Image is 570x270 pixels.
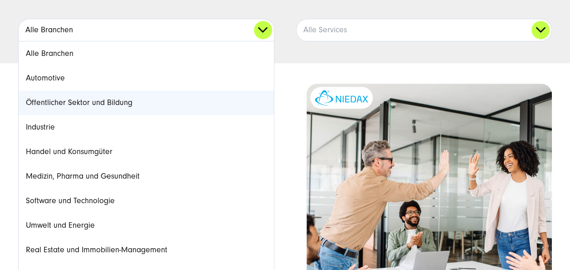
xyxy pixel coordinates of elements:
[19,213,274,238] a: Umwelt und Energie
[19,140,274,164] a: Handel und Konsumgüter
[19,164,274,189] a: Medizin, Pharma und Gesundheit
[19,189,274,213] a: Software und Technologie
[297,19,552,41] a: Alle Services
[19,66,274,90] a: Automotive
[315,90,368,106] img: niedax-logo
[19,19,274,41] a: Alle Branchen
[19,115,274,140] a: Industrie
[19,238,274,262] a: Real Estate und Immobilien-Management
[19,41,274,66] a: Alle Branchen
[19,90,274,115] a: Öffentlicher Sektor und Bildung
